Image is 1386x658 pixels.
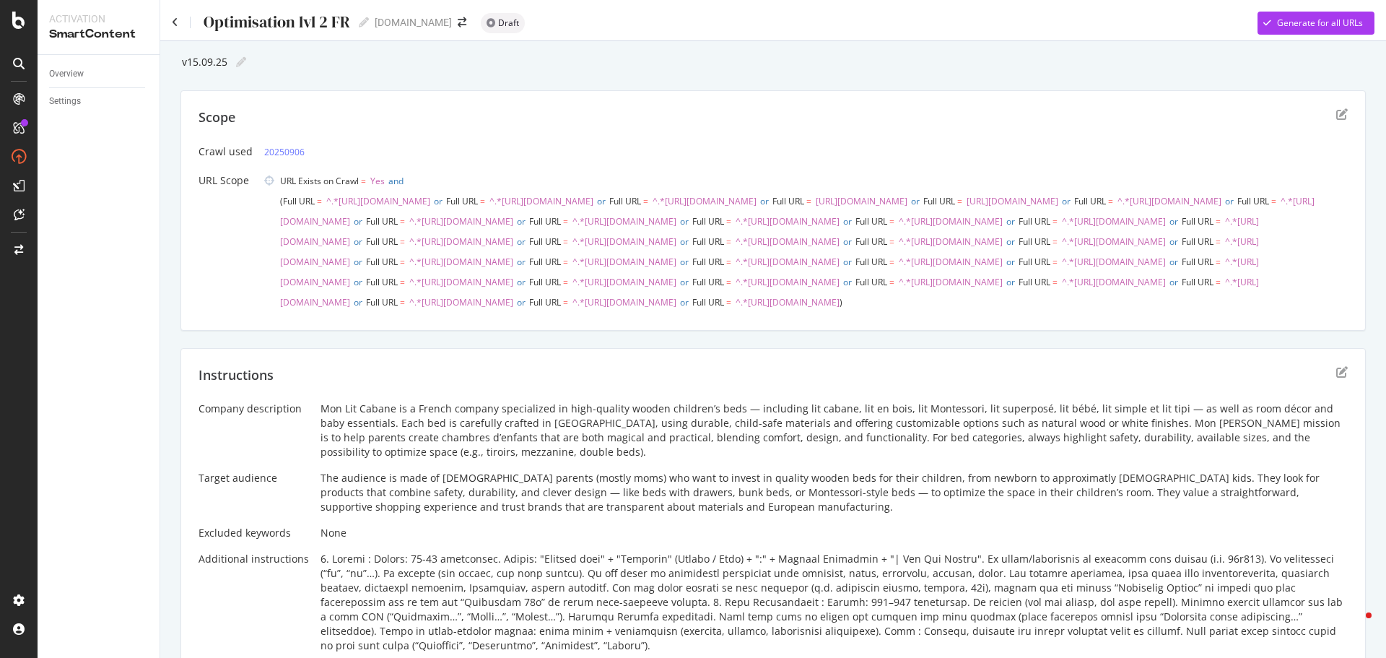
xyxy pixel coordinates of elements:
span: or [1062,195,1071,207]
span: or [760,195,769,207]
span: ^.*[URL][DOMAIN_NAME] [653,195,757,207]
div: edit [1336,366,1348,378]
span: = [563,215,568,228]
span: ^.*[URL][DOMAIN_NAME] [280,256,1259,288]
span: Full URL [529,276,561,288]
span: ^.*[URL][DOMAIN_NAME] [280,235,1259,268]
span: Full URL [1182,235,1213,248]
span: = [1108,195,1113,207]
span: Full URL [1019,215,1050,228]
span: Full URL [529,296,561,308]
span: ^.*[URL][DOMAIN_NAME] [280,195,1315,228]
span: = [726,296,731,308]
span: Full URL [1182,276,1213,288]
span: = [563,296,568,308]
div: The audience is made of [DEMOGRAPHIC_DATA] parents (mostly moms) who want to invest in quality wo... [321,471,1348,514]
span: = [1052,256,1058,268]
span: = [361,175,366,187]
div: arrow-right-arrow-left [458,17,466,27]
span: = [1052,235,1058,248]
span: ^.*[URL][DOMAIN_NAME] [409,235,513,248]
span: = [400,296,405,308]
span: ^.*[URL][DOMAIN_NAME] [409,296,513,308]
span: Full URL [1019,276,1050,288]
span: Full URL [692,256,724,268]
span: URL Exists on Crawl [280,175,359,187]
div: Generate for all URLs [1277,17,1363,29]
span: or [1169,235,1178,248]
span: = [1216,256,1221,268]
span: Full URL [692,235,724,248]
i: Edit report name [236,57,246,67]
span: ^.*[URL][DOMAIN_NAME] [409,215,513,228]
a: Click to go back [172,17,178,27]
span: or [1169,215,1178,228]
i: Edit report name [359,17,369,27]
span: or [517,235,526,248]
span: ^.*[URL][DOMAIN_NAME] [736,276,840,288]
span: or [354,276,362,288]
span: or [597,195,606,207]
span: ^.*[URL][DOMAIN_NAME] [736,215,840,228]
span: or [517,296,526,308]
span: = [889,256,894,268]
span: = [400,235,405,248]
span: = [1216,235,1221,248]
span: Full URL [529,235,561,248]
span: = [957,195,962,207]
span: = [400,215,405,228]
span: ^.*[URL][DOMAIN_NAME] [280,215,1259,248]
span: ^.*[URL][DOMAIN_NAME] [899,276,1003,288]
span: or [1006,215,1015,228]
div: Optimisation lvl 2 FR [202,13,350,31]
span: = [563,276,568,288]
span: ^.*[URL][DOMAIN_NAME] [572,256,676,268]
span: Full URL [692,276,724,288]
span: = [317,195,322,207]
span: ^.*[URL][DOMAIN_NAME] [899,215,1003,228]
div: edit [1336,108,1348,120]
div: Activation [49,12,148,26]
span: = [643,195,648,207]
span: or [680,235,689,248]
span: or [1006,235,1015,248]
span: = [726,256,731,268]
span: or [434,195,443,207]
span: or [843,215,852,228]
span: Full URL [855,256,887,268]
span: = [563,256,568,268]
span: Full URL [529,256,561,268]
span: = [400,256,405,268]
span: Full URL [692,296,724,308]
span: Full URL [366,296,398,308]
span: ^.*[URL][DOMAIN_NAME] [572,235,676,248]
div: 6. Loremi : Dolors: 75-43 ametconsec. Adipis: "Elitsed doei" + "Temporin" (Utlabo / Etdo) + ":" +... [321,552,1348,653]
span: Full URL [366,276,398,288]
span: Full URL [283,195,315,207]
span: Full URL [1074,195,1106,207]
span: = [726,235,731,248]
span: ^.*[URL][DOMAIN_NAME] [736,235,840,248]
button: Generate for all URLs [1258,12,1374,35]
span: or [1169,256,1178,268]
span: or [354,296,362,308]
span: and [388,175,404,187]
span: ^.*[URL][DOMAIN_NAME] [899,256,1003,268]
span: Draft [498,19,519,27]
span: ^.*[URL][DOMAIN_NAME] [736,256,840,268]
div: [DOMAIN_NAME] [375,15,452,30]
span: Full URL [366,256,398,268]
span: or [1006,276,1015,288]
span: or [680,256,689,268]
span: Full URL [366,215,398,228]
div: Instructions [199,366,274,385]
span: ^.*[URL][DOMAIN_NAME] [1062,256,1166,268]
span: = [889,276,894,288]
iframe: Intercom live chat [1337,609,1372,644]
span: Full URL [772,195,804,207]
div: Additional instructions [199,552,309,566]
div: Overview [49,66,84,82]
span: ^.*[URL][DOMAIN_NAME] [1062,235,1166,248]
span: = [806,195,811,207]
span: or [517,276,526,288]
